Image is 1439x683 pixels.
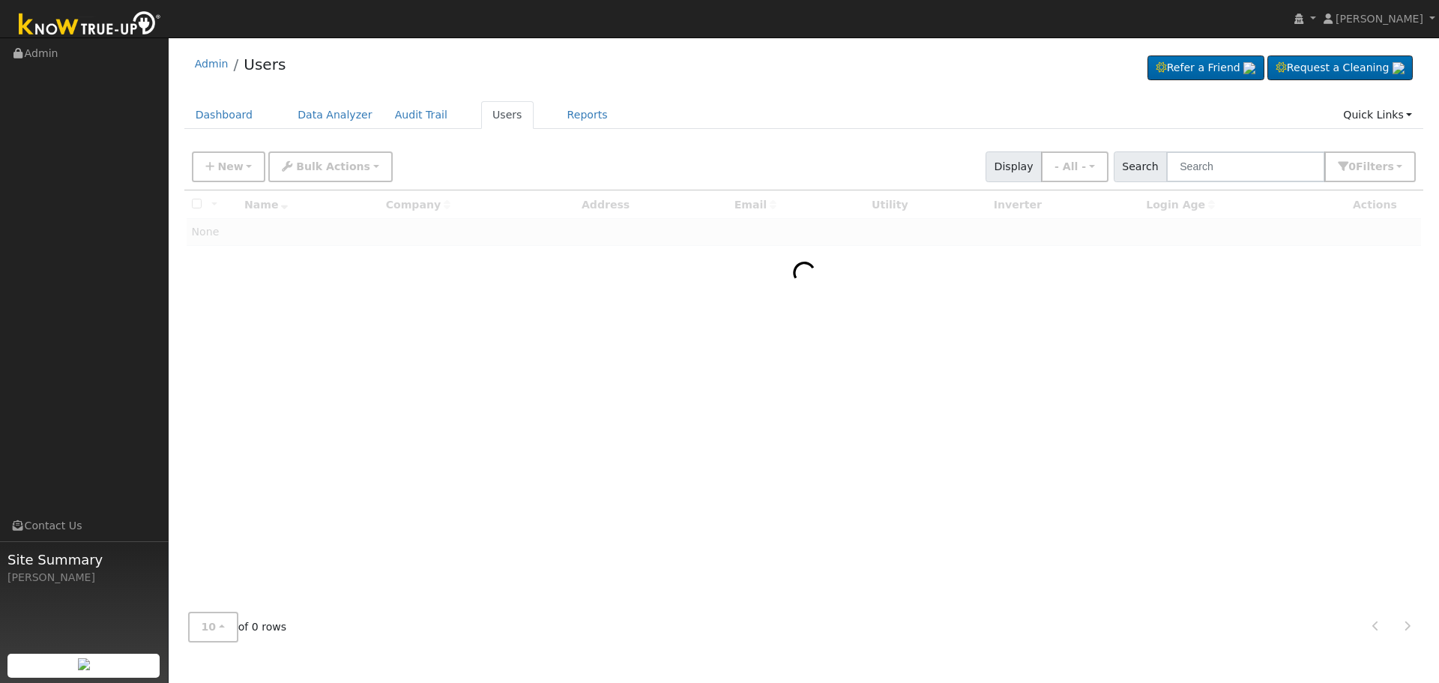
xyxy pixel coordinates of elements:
[244,55,286,73] a: Users
[1243,62,1255,74] img: retrieve
[268,151,392,182] button: Bulk Actions
[188,612,287,643] span: of 0 rows
[556,101,619,129] a: Reports
[1324,151,1416,182] button: 0Filters
[78,658,90,670] img: retrieve
[986,151,1042,182] span: Display
[188,612,238,643] button: 10
[1332,101,1423,129] a: Quick Links
[286,101,384,129] a: Data Analyzer
[384,101,459,129] a: Audit Trail
[7,550,160,570] span: Site Summary
[1356,160,1394,172] span: Filter
[7,570,160,586] div: [PERSON_NAME]
[296,160,370,172] span: Bulk Actions
[195,58,229,70] a: Admin
[1267,55,1413,81] a: Request a Cleaning
[481,101,534,129] a: Users
[1166,151,1325,182] input: Search
[192,151,266,182] button: New
[1387,160,1393,172] span: s
[1147,55,1264,81] a: Refer a Friend
[217,160,243,172] span: New
[1041,151,1108,182] button: - All -
[11,8,169,42] img: Know True-Up
[202,621,217,633] span: 10
[184,101,265,129] a: Dashboard
[1114,151,1167,182] span: Search
[1336,13,1423,25] span: [PERSON_NAME]
[1393,62,1405,74] img: retrieve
